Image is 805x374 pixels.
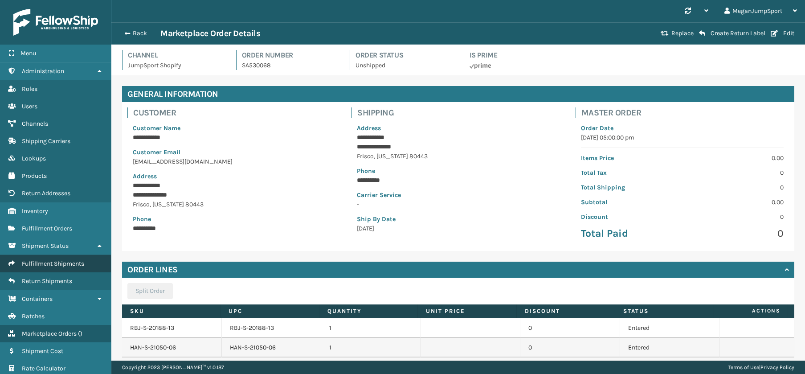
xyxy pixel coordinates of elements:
p: Carrier Service [357,190,560,200]
span: Roles [22,85,37,93]
span: Administration [22,67,64,75]
button: Split Order [127,283,173,299]
p: Customer Email [133,148,335,157]
span: Return Shipments [22,277,72,285]
td: RBJ-S-20188-13 [222,318,322,338]
span: Actions [717,304,786,318]
h4: General Information [122,86,794,102]
h4: Order Lines [127,264,178,275]
span: Products [22,172,47,180]
p: Copyright 2023 [PERSON_NAME]™ v 1.0.187 [122,361,224,374]
span: Fulfillment Shipments [22,260,84,267]
p: Discount [581,212,677,222]
td: 1 [321,338,421,358]
span: Inventory [22,207,48,215]
td: Entered [620,338,720,358]
span: Address [133,173,157,180]
span: Rate Calculator [22,365,65,372]
p: 0 [687,212,783,222]
h4: Order Number [242,50,339,61]
p: [EMAIL_ADDRESS][DOMAIN_NAME] [133,157,335,166]
span: Users [22,103,37,110]
p: 0.00 [687,197,783,207]
p: Order Date [581,123,784,133]
span: Containers [22,295,53,303]
label: Unit Price [426,307,508,315]
h4: Channel [128,50,225,61]
p: [DATE] 05:00:00 pm [581,133,784,142]
span: Shipment Cost [22,347,63,355]
label: Quantity [327,307,409,315]
p: 0 [687,227,783,240]
td: 0 [520,338,620,358]
button: Back [119,29,160,37]
p: Phone [357,166,560,176]
h4: Master Order [581,107,789,118]
p: Items Price [581,153,677,163]
span: Address [357,124,381,132]
h4: Order Status [356,50,453,61]
h3: Marketplace Order Details [160,28,260,39]
p: 0 [687,183,783,192]
p: Frisco , [US_STATE] 80443 [357,152,560,161]
img: logo [13,9,98,36]
p: Customer Name [133,123,335,133]
p: Ship By Date [357,214,560,224]
p: 0.00 [687,153,783,163]
span: Return Addresses [22,189,70,197]
span: ( ) [78,330,82,337]
p: Total Paid [581,227,677,240]
label: Discount [525,307,607,315]
a: Terms of Use [728,364,759,370]
span: Lookups [22,155,46,162]
a: HAN-S-21050-06 [130,344,176,351]
p: [DATE] [357,224,560,233]
label: SKU [130,307,212,315]
td: HAN-S-21050-06 [222,338,322,358]
i: Create Return Label [699,30,705,37]
p: Frisco , [US_STATE] 80443 [133,200,335,209]
p: 0 [687,168,783,177]
button: Create Return Label [696,29,768,37]
a: RBJ-S-20188-13 [130,324,174,332]
div: | [728,361,794,374]
label: UPC [229,307,311,315]
p: - [357,200,560,209]
span: Menu [20,49,36,57]
span: Batches [22,312,45,320]
span: Shipment Status [22,242,69,250]
span: Fulfillment Orders [22,225,72,232]
h4: Shipping [357,107,565,118]
p: Subtotal [581,197,677,207]
td: 1 [321,318,421,338]
p: Phone [133,214,335,224]
button: Edit [768,29,797,37]
p: Unshipped [356,61,453,70]
i: Replace [661,30,669,37]
td: 0 [520,318,620,338]
p: Total Shipping [581,183,677,192]
td: Entered [620,318,720,338]
i: Edit [771,30,778,37]
span: Shipping Carriers [22,137,70,145]
h4: Is Prime [470,50,567,61]
label: Status [623,307,705,315]
a: Privacy Policy [760,364,794,370]
span: Channels [22,120,48,127]
span: Marketplace Orders [22,330,77,337]
p: Total Tax [581,168,677,177]
p: SA530068 [242,61,339,70]
p: JumpSport Shopify [128,61,225,70]
h4: Customer [133,107,341,118]
button: Replace [658,29,696,37]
